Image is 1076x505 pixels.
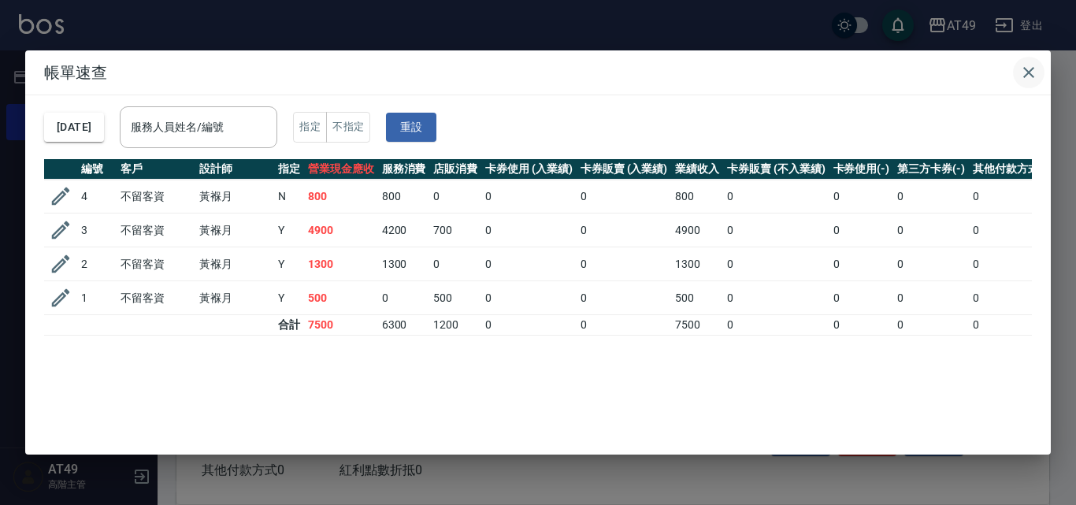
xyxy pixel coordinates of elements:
td: 黃褓月 [195,180,274,214]
td: 0 [723,247,829,281]
td: 0 [829,281,894,315]
td: 7500 [304,315,378,336]
td: 不留客資 [117,180,195,214]
td: 0 [723,214,829,247]
td: 1200 [429,315,481,336]
td: 3 [77,214,117,247]
td: 不留客資 [117,281,195,315]
td: 0 [429,180,481,214]
td: N [274,180,304,214]
td: 0 [577,247,672,281]
td: 0 [829,214,894,247]
td: 不留客資 [117,214,195,247]
td: 800 [304,180,378,214]
td: 0 [481,315,577,336]
td: 0 [893,214,969,247]
td: 4900 [304,214,378,247]
td: 0 [429,247,481,281]
td: 500 [429,281,481,315]
td: 0 [481,214,577,247]
td: 0 [577,281,672,315]
td: 500 [304,281,378,315]
td: 不留客資 [117,247,195,281]
th: 卡券使用(-) [829,159,894,180]
td: 0 [481,247,577,281]
td: 1300 [671,247,723,281]
td: 800 [378,180,430,214]
td: 1 [77,281,117,315]
button: [DATE] [44,113,104,142]
td: 0 [893,281,969,315]
th: 第三方卡券(-) [893,159,969,180]
td: 0 [969,281,1056,315]
th: 客戶 [117,159,195,180]
th: 卡券販賣 (不入業績) [723,159,829,180]
td: 0 [829,315,894,336]
td: 黃褓月 [195,281,274,315]
th: 編號 [77,159,117,180]
td: 0 [969,180,1056,214]
td: 4900 [671,214,723,247]
td: 黃褓月 [195,214,274,247]
td: 0 [378,281,430,315]
td: 0 [723,315,829,336]
td: 4200 [378,214,430,247]
th: 服務消費 [378,159,430,180]
td: 2 [77,247,117,281]
td: 0 [481,281,577,315]
td: 合計 [274,315,304,336]
td: 0 [829,180,894,214]
th: 營業現金應收 [304,159,378,180]
h2: 帳單速查 [25,50,1051,95]
td: 0 [893,315,969,336]
th: 其他付款方式(-) [969,159,1056,180]
td: Y [274,214,304,247]
td: 0 [969,315,1056,336]
th: 指定 [274,159,304,180]
td: 4 [77,180,117,214]
button: 不指定 [326,112,370,143]
th: 店販消費 [429,159,481,180]
td: 6300 [378,315,430,336]
th: 業績收入 [671,159,723,180]
td: 0 [969,247,1056,281]
td: 0 [723,281,829,315]
td: 0 [893,180,969,214]
td: Y [274,247,304,281]
td: 0 [577,214,672,247]
button: 重設 [386,113,436,142]
td: 1300 [304,247,378,281]
td: Y [274,281,304,315]
td: 1300 [378,247,430,281]
td: 0 [723,180,829,214]
td: 500 [671,281,723,315]
th: 卡券使用 (入業績) [481,159,577,180]
td: 0 [577,180,672,214]
td: 0 [829,247,894,281]
button: 指定 [293,112,327,143]
td: 0 [969,214,1056,247]
th: 設計師 [195,159,274,180]
td: 0 [577,315,672,336]
th: 卡券販賣 (入業績) [577,159,672,180]
td: 0 [481,180,577,214]
td: 7500 [671,315,723,336]
td: 0 [893,247,969,281]
td: 800 [671,180,723,214]
td: 黃褓月 [195,247,274,281]
td: 700 [429,214,481,247]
